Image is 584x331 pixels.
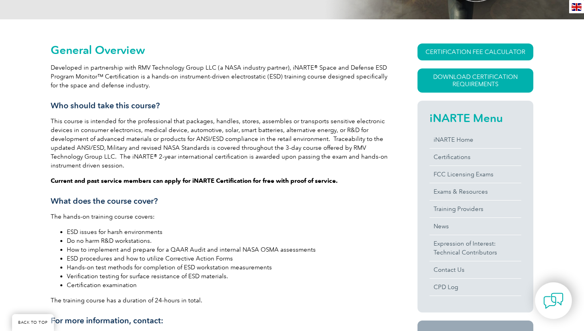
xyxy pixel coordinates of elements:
a: Download Certification Requirements [417,68,533,93]
li: Hands-on test methods for completion of ESD workstation measurements [67,263,389,272]
p: This course is intended for the professional that packages, handles, stores, assembles or transpo... [51,117,389,170]
h2: General Overview [51,43,389,56]
a: Training Providers [430,201,521,217]
h3: Who should take this course? [51,101,389,111]
li: How to implement and prepare for a QAAR Audit and internal NASA OSMA assessments [67,245,389,254]
h3: For more information, contact: [51,316,389,326]
a: BACK TO TOP [12,314,54,331]
a: CERTIFICATION FEE CALCULATOR [417,43,533,60]
a: FCC Licensing Exams [430,166,521,183]
li: ESD procedures and how to utilize Corrective Action Forms [67,254,389,263]
a: Certifications [430,149,521,165]
p: The training course has a duration of 24-hours in total. [51,296,389,305]
a: iNARTE Home [430,131,521,148]
p: Developed in partnership with RMV Technology Group LLC (a NASA industry partner), iNARTE® Space a... [51,63,389,90]
strong: Current and past service members can apply for iNARTE Certification for free with proof of service. [51,177,338,184]
p: The hands-on training course covers: [51,212,389,221]
a: Exams & Resources [430,183,521,200]
h3: What does the course cover? [51,196,389,206]
h2: iNARTE Menu [430,112,521,124]
a: Contact Us [430,261,521,278]
img: en [572,3,582,11]
a: CPD Log [430,279,521,296]
a: Expression of Interest:Technical Contributors [430,235,521,261]
a: News [430,218,521,235]
li: ESD issues for harsh environments [67,228,389,236]
li: Verification testing for surface resistance of ESD materials. [67,272,389,281]
li: Certification examination [67,281,389,290]
li: Do no harm R&D workstations. [67,236,389,245]
img: contact-chat.png [543,291,563,311]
